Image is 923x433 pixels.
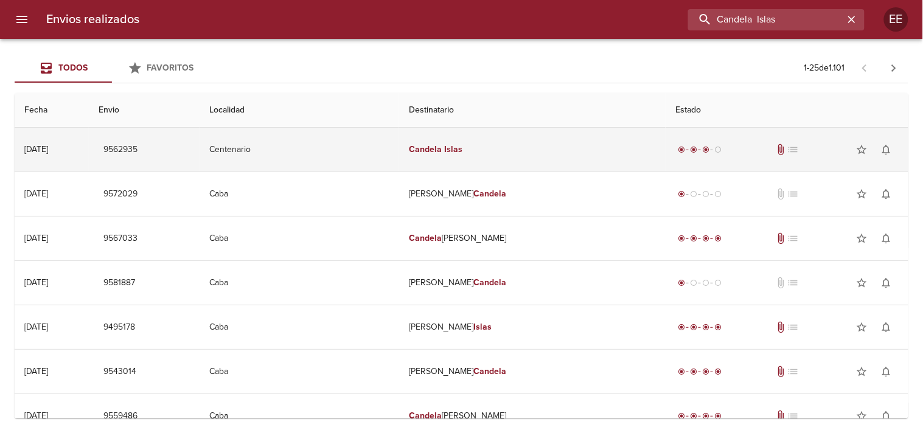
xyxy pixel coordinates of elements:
p: 1 - 25 de 1.101 [804,62,845,74]
span: radio_button_checked [714,324,722,331]
td: Caba [200,216,399,260]
span: star_border [856,365,868,378]
span: 9559486 [103,409,138,424]
button: Agregar a favoritos [850,182,874,206]
span: radio_button_checked [678,146,685,153]
span: radio_button_checked [702,368,709,375]
td: [PERSON_NAME] [399,172,666,216]
span: Pagina siguiente [879,54,908,83]
span: radio_button_checked [714,235,722,242]
span: notifications_none [880,277,893,289]
button: Agregar a favoritos [850,137,874,162]
button: 9572029 [99,183,142,206]
span: radio_button_checked [690,146,697,153]
span: radio_button_checked [702,146,709,153]
span: radio_button_unchecked [690,190,697,198]
span: Tiene documentos adjuntos [775,321,787,333]
span: radio_button_unchecked [702,190,709,198]
button: Agregar a favoritos [850,404,874,428]
span: radio_button_checked [678,324,685,331]
span: No tiene pedido asociado [787,188,799,200]
span: Favoritos [147,63,194,73]
span: radio_button_checked [690,368,697,375]
span: radio_button_checked [690,235,697,242]
em: Candela [409,410,442,421]
button: 9543014 [99,361,141,383]
button: Agregar a favoritos [850,271,874,295]
div: Tabs Envios [15,54,209,83]
div: EE [884,7,908,32]
div: Generado [675,188,724,200]
div: [DATE] [24,410,48,421]
button: 9581887 [99,272,140,294]
div: [DATE] [24,322,48,332]
td: [PERSON_NAME] [399,261,666,305]
button: Activar notificaciones [874,315,899,339]
th: Localidad [200,93,399,128]
button: 9559486 [99,405,142,428]
button: menu [7,5,37,34]
span: notifications_none [880,144,893,156]
span: 9572029 [103,187,138,202]
span: Tiene documentos adjuntos [775,232,787,244]
span: star_border [856,277,868,289]
button: Activar notificaciones [874,359,899,384]
span: No tiene pedido asociado [787,365,799,378]
span: Pagina anterior [850,61,879,74]
button: Activar notificaciones [874,182,899,206]
th: Envio [89,93,200,128]
td: Caba [200,261,399,305]
em: Candela [473,189,506,199]
span: star_border [856,410,868,422]
em: Candela [409,144,442,154]
em: Islas [473,322,492,332]
span: radio_button_unchecked [714,279,722,286]
span: Todos [58,63,88,73]
span: radio_button_unchecked [690,279,697,286]
div: [DATE] [24,366,48,376]
span: star_border [856,188,868,200]
button: Activar notificaciones [874,137,899,162]
span: notifications_none [880,410,893,422]
span: notifications_none [880,365,893,378]
button: Agregar a favoritos [850,226,874,251]
div: Abrir información de usuario [884,7,908,32]
td: Caba [200,305,399,349]
button: Activar notificaciones [874,271,899,295]
button: 9567033 [99,227,142,250]
span: 9562935 [103,142,138,158]
button: Agregar a favoritos [850,315,874,339]
span: radio_button_unchecked [702,279,709,286]
span: No tiene pedido asociado [787,277,799,289]
span: radio_button_checked [714,412,722,420]
th: Fecha [15,93,89,128]
span: 9567033 [103,231,138,246]
em: Islas [444,144,462,154]
span: No tiene documentos adjuntos [775,277,787,289]
span: No tiene pedido asociado [787,321,799,333]
span: radio_button_checked [678,190,685,198]
div: [DATE] [24,277,48,288]
div: Entregado [675,321,724,333]
span: Tiene documentos adjuntos [775,144,787,156]
span: star_border [856,321,868,333]
th: Destinatario [399,93,666,128]
span: 9543014 [103,364,136,379]
div: [DATE] [24,144,48,154]
span: radio_button_checked [678,279,685,286]
div: En viaje [675,144,724,156]
td: [PERSON_NAME] [399,350,666,393]
span: No tiene documentos adjuntos [775,188,787,200]
button: 9562935 [99,139,142,161]
span: 9495178 [103,320,135,335]
div: [DATE] [24,189,48,199]
span: radio_button_checked [690,324,697,331]
em: Candela [409,233,442,243]
button: Agregar a favoritos [850,359,874,384]
td: Caba [200,350,399,393]
span: radio_button_checked [678,235,685,242]
span: notifications_none [880,188,893,200]
span: radio_button_checked [678,412,685,420]
span: No tiene pedido asociado [787,232,799,244]
span: radio_button_checked [702,324,709,331]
